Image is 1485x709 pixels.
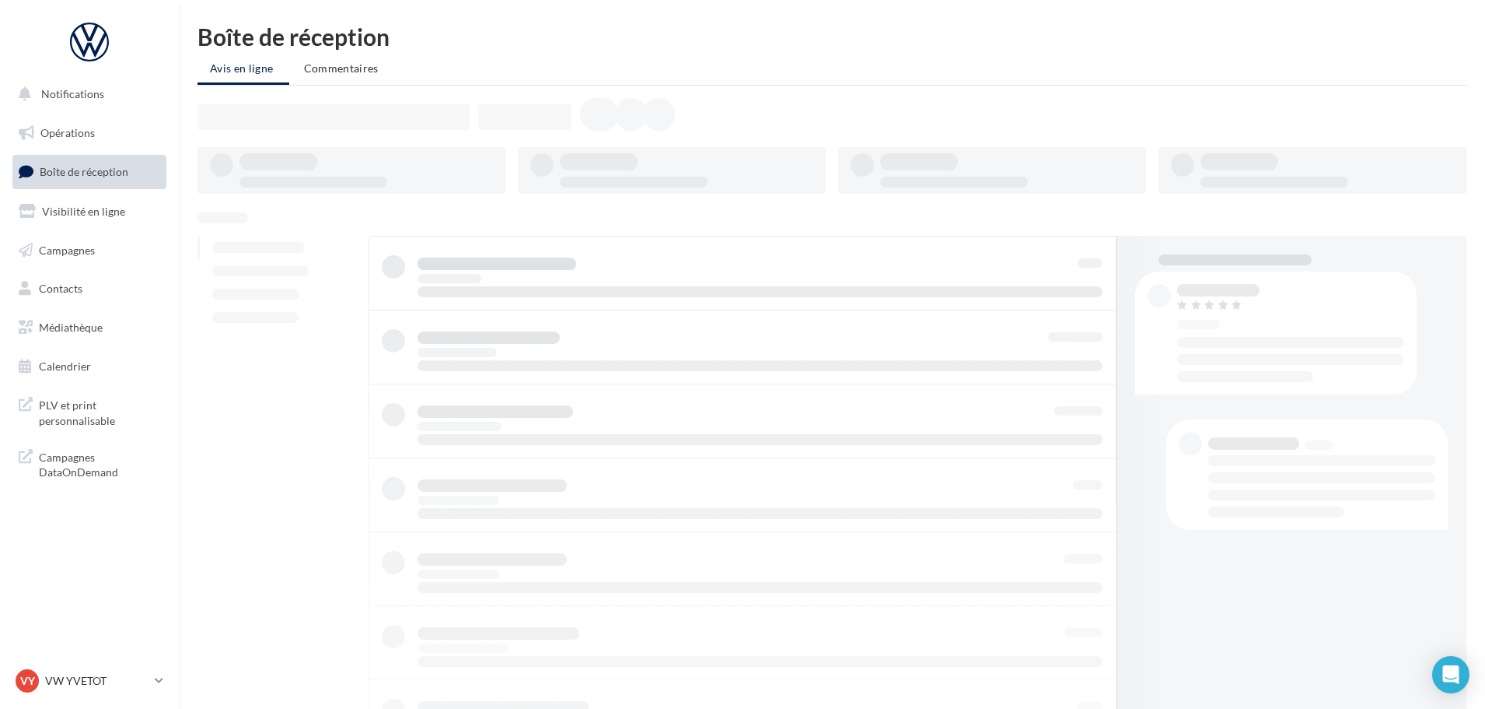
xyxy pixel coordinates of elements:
a: Médiathèque [9,311,169,344]
span: Calendrier [39,360,91,373]
a: Opérations [9,117,169,149]
span: Campagnes [39,243,95,256]
span: VY [20,673,35,689]
span: Boîte de réception [40,165,128,178]
span: Commentaires [304,61,379,75]
a: PLV et print personnalisable [9,388,169,434]
a: Visibilité en ligne [9,195,169,228]
span: PLV et print personnalisable [39,395,160,428]
a: Campagnes DataOnDemand [9,440,169,486]
a: Boîte de réception [9,155,169,188]
span: Médiathèque [39,321,103,334]
a: Campagnes [9,234,169,267]
span: Visibilité en ligne [42,205,125,218]
button: Notifications [9,78,163,111]
div: Open Intercom Messenger [1432,656,1469,693]
p: VW YVETOT [45,673,148,689]
a: VY VW YVETOT [12,666,166,696]
span: Opérations [40,126,95,139]
a: Calendrier [9,350,169,383]
span: Campagnes DataOnDemand [39,447,160,480]
span: Notifications [41,87,104,100]
span: Contacts [39,282,82,295]
div: Boîte de réception [197,25,1466,48]
a: Contacts [9,272,169,305]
